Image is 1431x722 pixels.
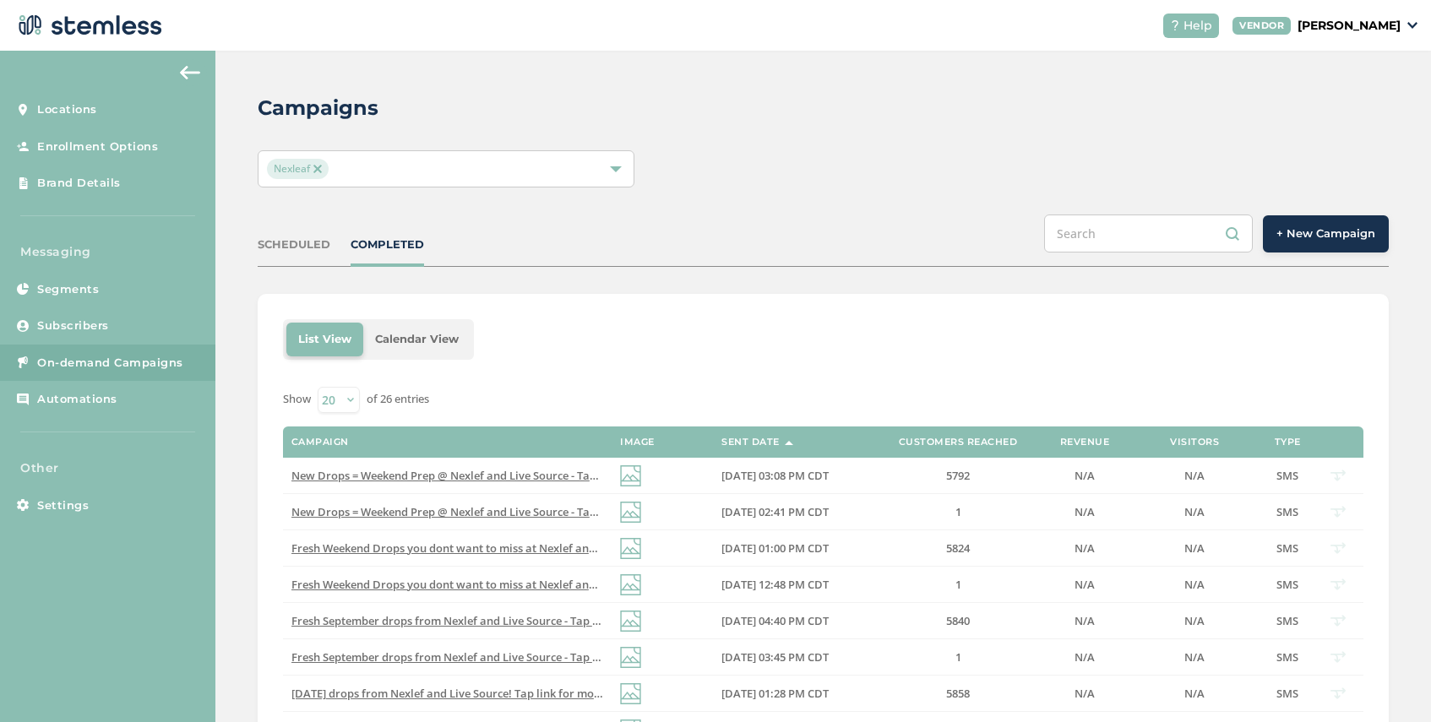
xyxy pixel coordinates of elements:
label: Type [1275,437,1301,448]
span: New Drops = Weekend Prep @ Nexlef and Live Source - Tap link for more info! Reply END to cancel [291,468,800,483]
label: 09/11/2025 03:08 PM CDT [721,469,865,483]
label: N/A [1135,505,1254,519]
img: icon-img-d887fa0c.svg [620,647,641,668]
img: icon-img-d887fa0c.svg [620,574,641,595]
div: VENDOR [1232,17,1291,35]
span: [DATE] 01:00 PM CDT [721,540,829,556]
span: N/A [1184,504,1205,519]
label: Fresh September drops from Nexlef and Live Source - Tap for more info! Reply END to cancel [291,650,603,665]
label: N/A [1051,650,1118,665]
label: 5858 [882,687,1034,701]
label: Fresh Weekend Drops you dont want to miss at Nexlef and Live Source! Tap link for more info Reply... [291,541,603,556]
label: SMS [1270,469,1304,483]
img: icon_down-arrow-small-66adaf34.svg [1407,22,1417,29]
label: New Drops = Weekend Prep @ Nexlef and Live Source - Tap link for more info! Reply END to cancel [291,505,603,519]
span: 5840 [946,613,970,628]
label: Fresh September drops from Nexlef and Live Source - Tap for more info! Reply END to cancel [291,614,603,628]
span: Nexleaf [267,159,329,179]
label: SMS [1270,578,1304,592]
span: N/A [1184,613,1205,628]
label: Show [283,391,311,408]
label: 09/04/2025 03:45 PM CDT [721,650,865,665]
p: [PERSON_NAME] [1298,17,1401,35]
span: N/A [1075,540,1095,556]
span: Automations [37,391,117,408]
label: 09/06/2025 01:00 PM CDT [721,541,865,556]
label: N/A [1135,614,1254,628]
label: Campaign [291,437,349,448]
label: New Drops = Weekend Prep @ Nexlef and Live Source - Tap link for more info! Reply END to cancel [291,469,603,483]
label: N/A [1051,614,1118,628]
label: N/A [1135,650,1254,665]
label: Revenue [1060,437,1110,448]
span: N/A [1075,649,1095,665]
span: 5824 [946,540,970,556]
span: Settings [37,497,89,514]
span: On-demand Campaigns [37,355,183,372]
span: 5792 [946,468,970,483]
button: + New Campaign [1263,215,1389,252]
span: Locations [37,101,97,118]
span: Fresh September drops from Nexlef and Live Source - Tap for more info! Reply END to cancel [291,649,771,665]
label: 09/11/2025 02:41 PM CDT [721,505,865,519]
label: SMS [1270,650,1304,665]
span: SMS [1276,613,1298,628]
div: COMPLETED [351,236,424,253]
span: Enrollment Options [37,138,158,155]
span: SMS [1276,468,1298,483]
span: N/A [1075,468,1095,483]
label: Visitors [1170,437,1219,448]
span: SMS [1276,504,1298,519]
label: 1 [882,505,1034,519]
label: 5792 [882,469,1034,483]
img: icon-img-d887fa0c.svg [620,465,641,486]
label: N/A [1135,578,1254,592]
span: [DATE] drops from Nexlef and Live Source! Tap link for more info Reply END to cancel [291,686,734,701]
img: icon-close-accent-8a337256.svg [313,165,322,173]
label: 1 [882,578,1034,592]
span: N/A [1075,613,1095,628]
span: Help [1183,17,1212,35]
span: 1 [955,577,961,592]
span: [DATE] 03:08 PM CDT [721,468,829,483]
span: SMS [1276,540,1298,556]
label: N/A [1051,541,1118,556]
label: SMS [1270,687,1304,701]
img: icon-arrow-back-accent-c549486e.svg [180,66,200,79]
span: Subscribers [37,318,109,334]
h2: Campaigns [258,93,378,123]
label: 1 [882,650,1034,665]
span: N/A [1075,504,1095,519]
span: Fresh Weekend Drops you dont want to miss at Nexlef and Live Source! Tap link for more info Reply... [291,577,883,592]
span: SMS [1276,577,1298,592]
span: New Drops = Weekend Prep @ Nexlef and Live Source - Tap link for more info! Reply END to cancel [291,504,800,519]
label: N/A [1051,578,1118,592]
img: icon-img-d887fa0c.svg [620,502,641,523]
span: SMS [1276,686,1298,701]
span: Fresh Weekend Drops you dont want to miss at Nexlef and Live Source! Tap link for more info Reply... [291,540,883,556]
img: icon-img-d887fa0c.svg [620,683,641,704]
span: 1 [955,504,961,519]
span: 1 [955,649,961,665]
span: [DATE] 12:48 PM CDT [721,577,829,592]
label: of 26 entries [367,391,429,408]
label: 5840 [882,614,1034,628]
label: 5824 [882,541,1034,556]
iframe: Chat Widget [1347,641,1431,722]
span: [DATE] 03:45 PM CDT [721,649,829,665]
span: N/A [1075,577,1095,592]
span: N/A [1184,468,1205,483]
label: Image [620,437,655,448]
label: N/A [1135,541,1254,556]
label: SMS [1270,541,1304,556]
label: N/A [1051,469,1118,483]
label: SMS [1270,505,1304,519]
input: Search [1044,214,1253,252]
span: N/A [1184,649,1205,665]
label: Customers Reached [899,437,1018,448]
span: Fresh September drops from Nexlef and Live Source - Tap for more info! Reply END to cancel [291,613,771,628]
div: SCHEDULED [258,236,330,253]
span: Segments [37,281,99,298]
img: icon-help-white-03924b79.svg [1170,20,1180,30]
